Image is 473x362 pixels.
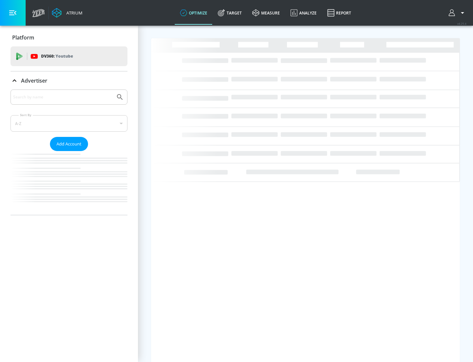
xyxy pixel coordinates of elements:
p: Platform [12,34,34,41]
a: Target [213,1,247,25]
a: Atrium [52,8,82,18]
a: optimize [175,1,213,25]
div: Atrium [64,10,82,16]
span: Add Account [56,140,81,148]
a: measure [247,1,285,25]
div: DV360: Youtube [11,46,127,66]
a: Report [322,1,356,25]
div: Advertiser [11,90,127,215]
div: Platform [11,28,127,47]
span: v 4.25.4 [457,22,466,25]
a: Analyze [285,1,322,25]
button: Add Account [50,137,88,151]
label: Sort By [19,113,33,117]
div: Advertiser [11,71,127,90]
p: Youtube [56,53,73,60]
nav: list of Advertiser [11,151,127,215]
div: A-Z [11,115,127,132]
input: Search by name [13,93,113,101]
p: DV360: [41,53,73,60]
p: Advertiser [21,77,47,84]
